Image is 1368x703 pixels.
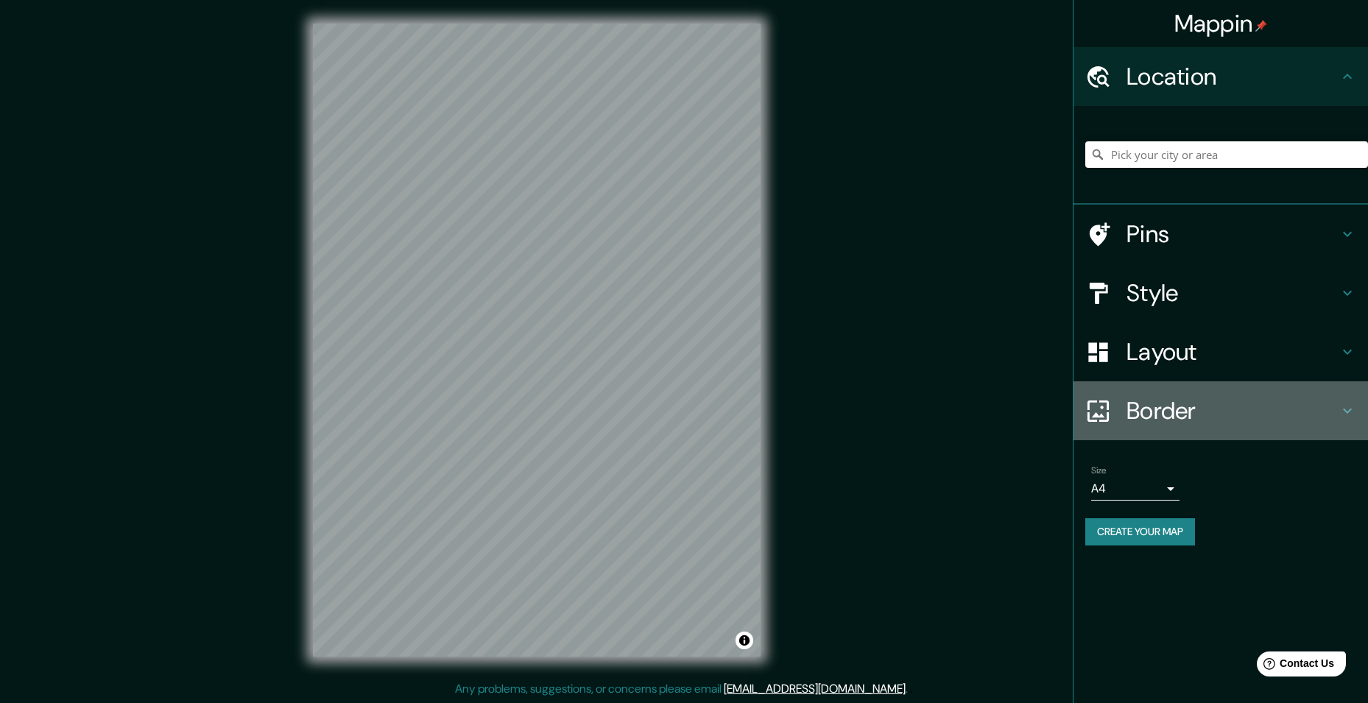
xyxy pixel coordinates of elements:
[455,680,908,698] p: Any problems, suggestions, or concerns please email .
[908,680,910,698] div: .
[1073,322,1368,381] div: Layout
[1127,396,1339,425] h4: Border
[1255,20,1267,32] img: pin-icon.png
[1073,264,1368,322] div: Style
[1091,477,1180,501] div: A4
[724,681,906,696] a: [EMAIL_ADDRESS][DOMAIN_NAME]
[1085,518,1195,545] button: Create your map
[1073,381,1368,440] div: Border
[1127,337,1339,367] h4: Layout
[1127,62,1339,91] h4: Location
[1073,205,1368,264] div: Pins
[736,632,753,649] button: Toggle attribution
[1073,47,1368,106] div: Location
[1237,646,1352,687] iframe: Help widget launcher
[1085,141,1368,168] input: Pick your city or area
[1127,278,1339,308] h4: Style
[313,24,761,657] canvas: Map
[1174,9,1268,38] h4: Mappin
[910,680,913,698] div: .
[1091,464,1107,477] label: Size
[1127,219,1339,249] h4: Pins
